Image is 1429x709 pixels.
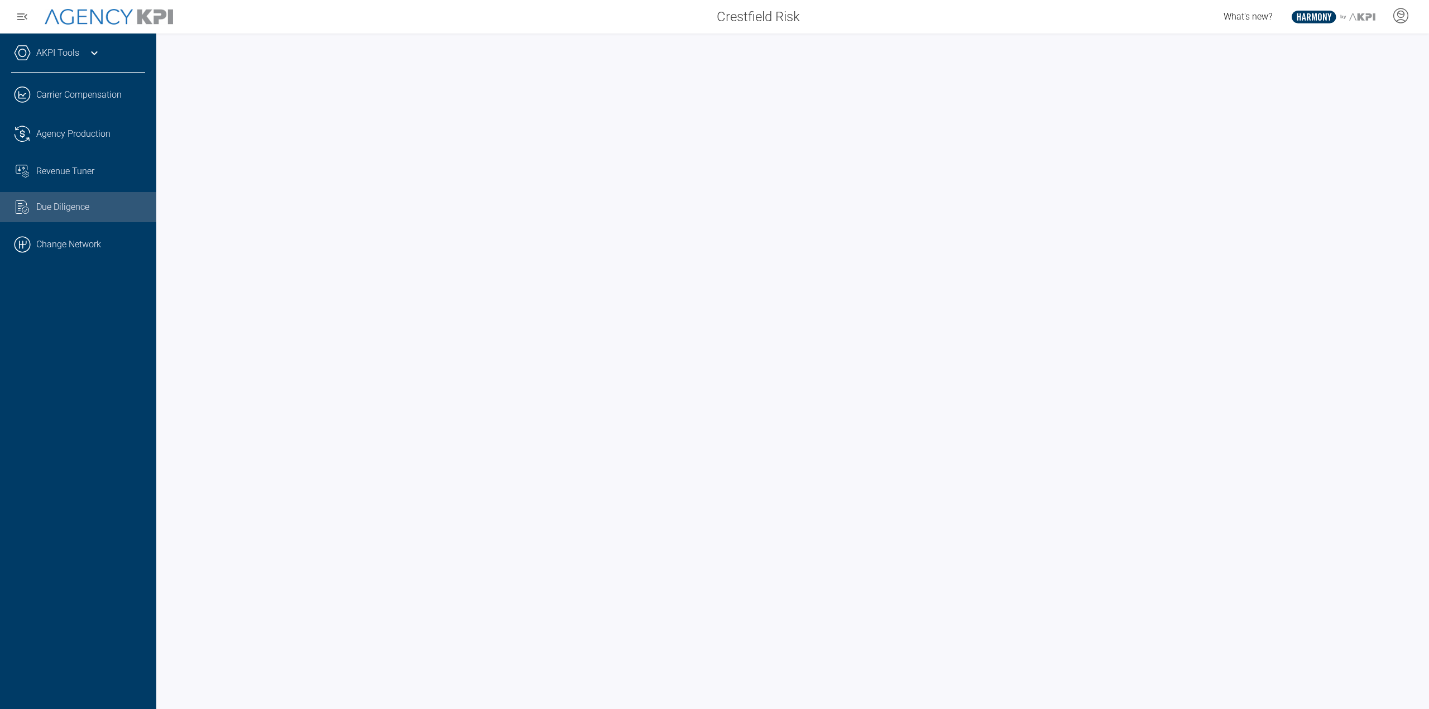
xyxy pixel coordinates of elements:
[36,127,111,141] span: Agency Production
[717,7,800,27] span: Crestfield Risk
[36,200,89,214] span: Due Diligence
[36,165,94,178] span: Revenue Tuner
[45,9,173,25] img: AgencyKPI
[1224,11,1272,22] span: What's new?
[36,46,79,60] a: AKPI Tools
